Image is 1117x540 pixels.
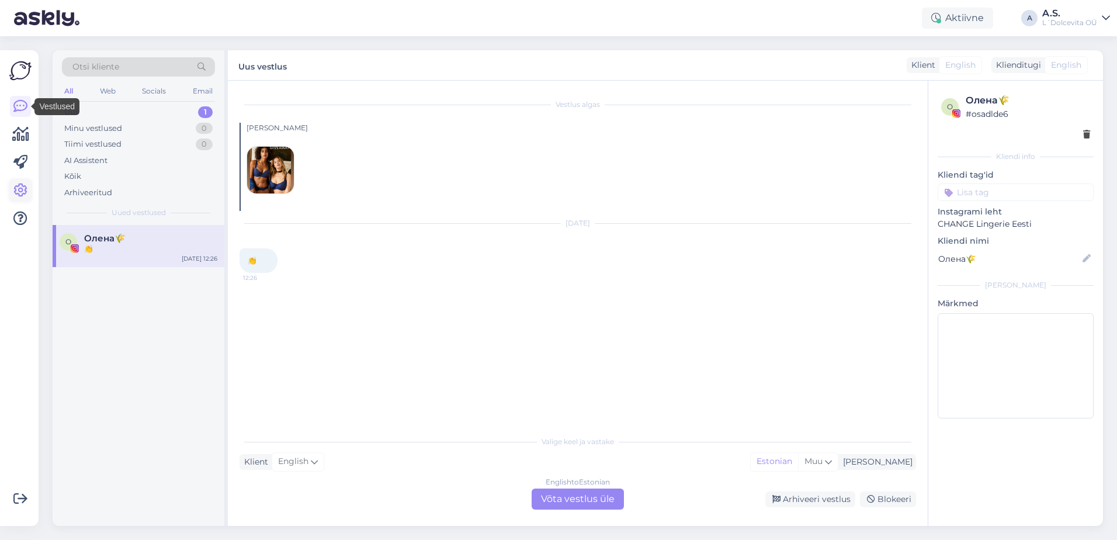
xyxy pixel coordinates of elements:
div: 👏 [84,244,217,254]
div: All [62,84,75,99]
div: Valige keel ja vastake [240,437,916,447]
img: Askly Logo [9,60,32,82]
span: Uued vestlused [112,207,166,218]
div: Kliendi info [938,151,1094,162]
div: Aktiivne [922,8,993,29]
div: 0 [196,139,213,150]
div: A.S. [1042,9,1097,18]
a: A.S.L´Dolcevita OÜ [1042,9,1110,27]
label: Uus vestlus [238,57,287,73]
div: Arhiveeritud [64,187,112,199]
div: Vestlused [34,98,79,115]
div: A [1021,10,1038,26]
div: # osadlde6 [966,108,1090,120]
div: L´Dolcevita OÜ [1042,18,1097,27]
div: 1 [198,106,213,118]
input: Lisa nimi [938,252,1080,265]
p: Instagrami leht [938,206,1094,218]
span: Otsi kliente [72,61,119,73]
span: English [945,59,976,71]
p: Märkmed [938,297,1094,310]
p: CHANGE Lingerie Eesti [938,218,1094,230]
div: Tiimi vestlused [64,139,122,150]
div: [PERSON_NAME] [938,280,1094,290]
span: English [1051,59,1081,71]
div: Klienditugi [991,59,1041,71]
p: Kliendi nimi [938,235,1094,247]
div: Олена🌾 [966,94,1090,108]
div: [PERSON_NAME] [247,123,916,133]
div: Minu vestlused [64,123,122,134]
div: Email [190,84,215,99]
div: Web [98,84,118,99]
div: [DATE] 12:26 [182,254,217,263]
div: Estonian [751,453,798,470]
div: Blokeeri [860,491,916,507]
div: Socials [140,84,168,99]
span: o [947,102,953,111]
span: Muu [804,456,823,466]
div: English to Estonian [546,477,610,487]
div: [PERSON_NAME] [838,456,913,468]
span: English [278,455,308,468]
div: Võta vestlus üle [532,489,624,510]
div: Vestlus algas [240,99,916,110]
img: attachment [247,147,294,193]
span: Олена🌾 [84,233,126,244]
div: Kõik [64,171,81,182]
div: 0 [196,123,213,134]
span: О [65,237,71,246]
div: [DATE] [240,218,916,229]
span: 12:26 [243,274,287,282]
input: Lisa tag [938,184,1094,201]
p: Kliendi tag'id [938,169,1094,181]
div: AI Assistent [64,155,107,167]
div: Klient [240,456,268,468]
div: Klient [907,59,935,71]
span: 👏 [248,256,256,265]
div: Arhiveeri vestlus [765,491,855,507]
